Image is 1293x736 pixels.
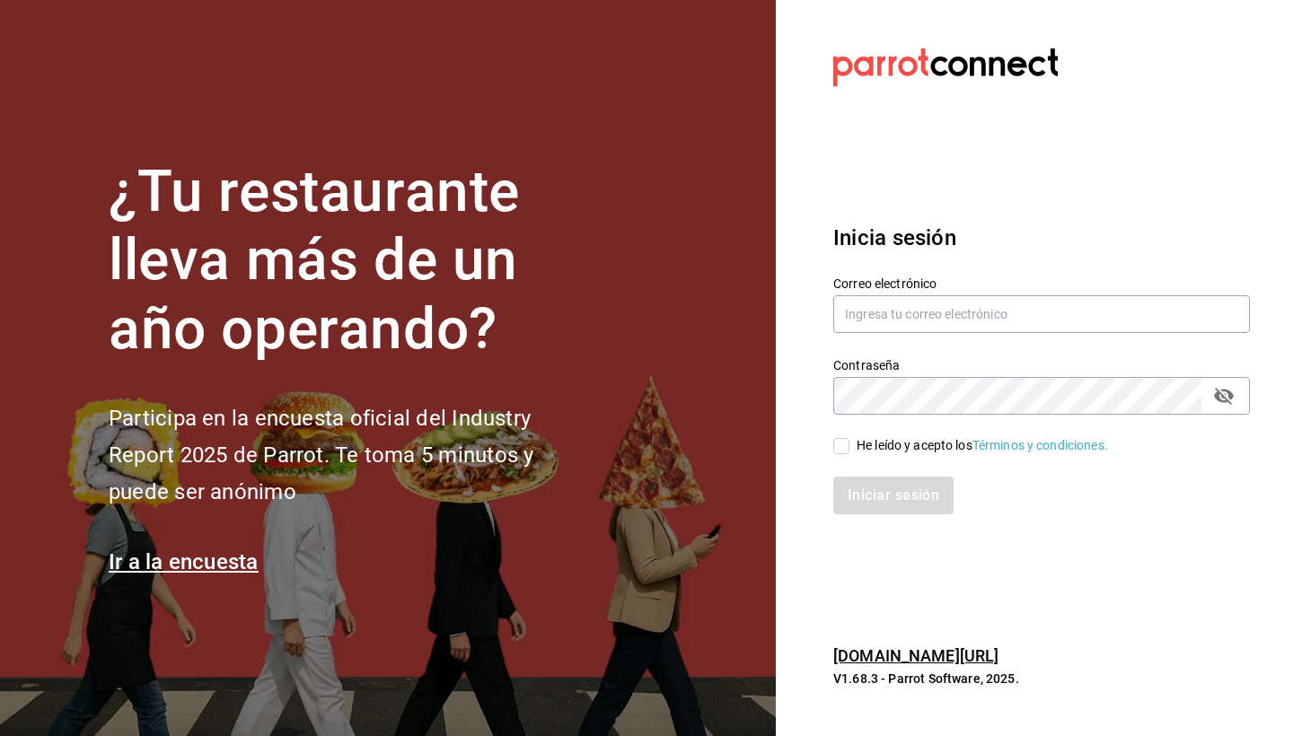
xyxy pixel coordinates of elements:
div: He leído y acepto los [857,436,1108,455]
h1: ¿Tu restaurante lleva más de un año operando? [109,158,594,364]
a: [DOMAIN_NAME][URL] [833,646,998,665]
button: passwordField [1209,381,1239,411]
p: V1.68.3 - Parrot Software, 2025. [833,670,1250,688]
a: Términos y condiciones. [972,438,1108,452]
label: Correo electrónico [833,276,1250,289]
label: Contraseña [833,358,1250,371]
a: Ir a la encuesta [109,549,259,574]
input: Ingresa tu correo electrónico [833,295,1250,333]
h3: Inicia sesión [833,222,1250,254]
h2: Participa en la encuesta oficial del Industry Report 2025 de Parrot. Te toma 5 minutos y puede se... [109,400,594,510]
